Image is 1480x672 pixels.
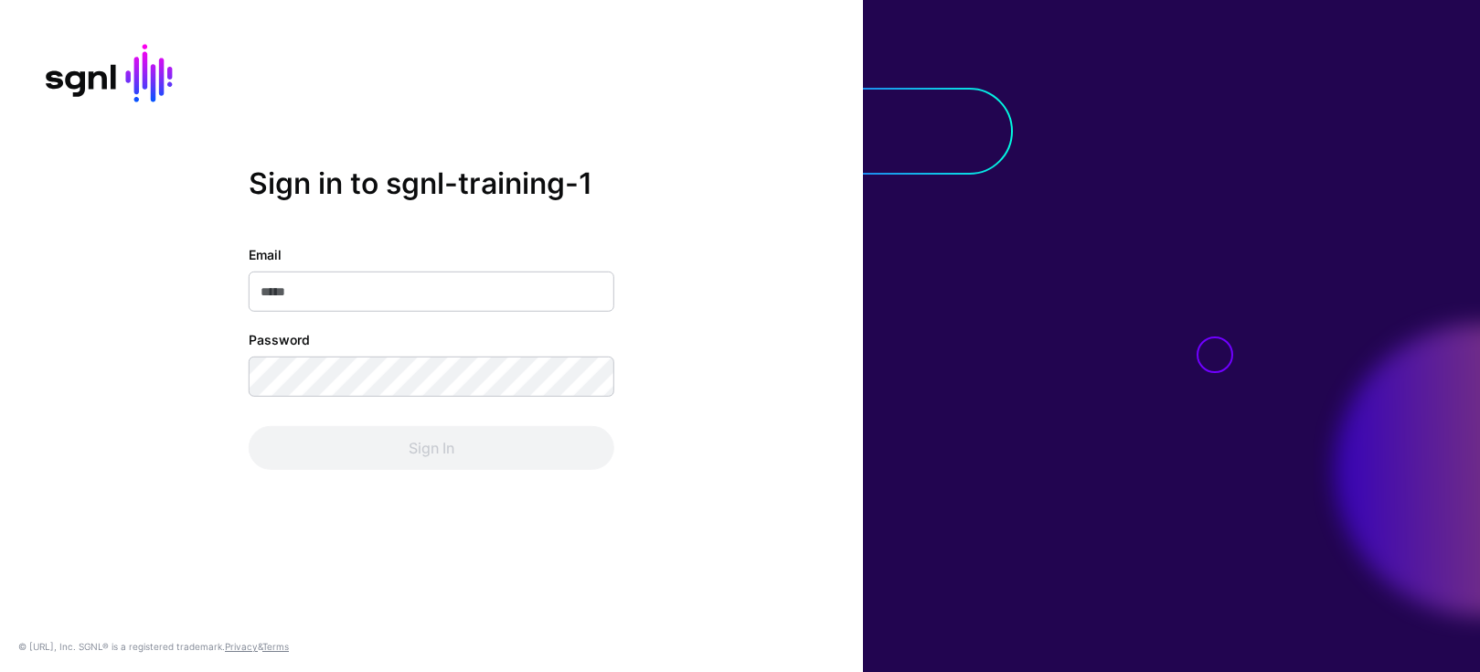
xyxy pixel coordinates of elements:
a: Privacy [225,641,258,652]
div: © [URL], Inc. SGNL® is a registered trademark. & [18,639,289,654]
label: Password [249,330,310,349]
h2: Sign in to sgnl-training-1 [249,165,614,200]
label: Email [249,245,282,264]
a: Terms [262,641,289,652]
